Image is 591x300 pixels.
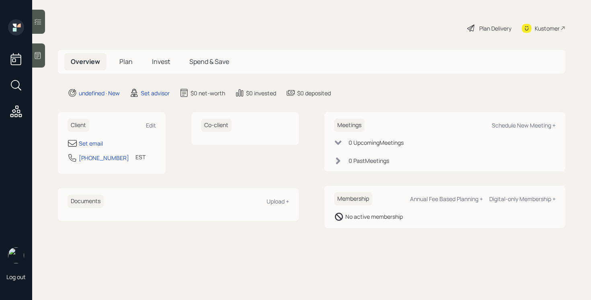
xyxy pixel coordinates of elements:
[146,121,156,129] div: Edit
[201,119,232,132] h6: Co-client
[189,57,229,66] span: Spend & Save
[410,195,483,203] div: Annual Fee Based Planning +
[535,24,560,33] div: Kustomer
[119,57,133,66] span: Plan
[135,153,146,161] div: EST
[349,156,389,165] div: 0 Past Meeting s
[492,121,556,129] div: Schedule New Meeting +
[71,57,100,66] span: Overview
[152,57,170,66] span: Invest
[246,89,276,97] div: $0 invested
[334,119,365,132] h6: Meetings
[267,197,289,205] div: Upload +
[297,89,331,97] div: $0 deposited
[345,212,403,221] div: No active membership
[6,273,26,281] div: Log out
[79,154,129,162] div: [PHONE_NUMBER]
[79,139,103,148] div: Set email
[349,138,404,147] div: 0 Upcoming Meeting s
[79,89,120,97] div: undefined · New
[68,195,104,208] h6: Documents
[191,89,225,97] div: $0 net-worth
[8,247,24,263] img: retirable_logo.png
[141,89,170,97] div: Set advisor
[68,119,89,132] h6: Client
[334,192,372,205] h6: Membership
[489,195,556,203] div: Digital-only Membership +
[479,24,511,33] div: Plan Delivery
